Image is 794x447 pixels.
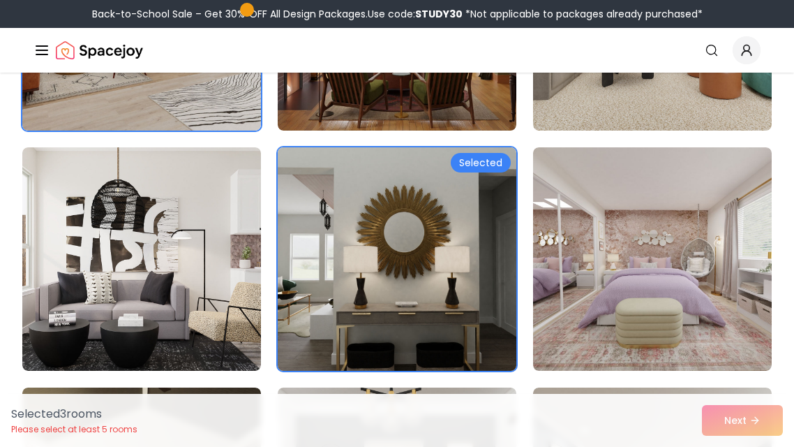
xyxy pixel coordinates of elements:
div: Selected [451,153,511,173]
a: Spacejoy [56,36,143,64]
p: Selected 3 room s [11,406,137,423]
span: *Not applicable to packages already purchased* [463,7,703,21]
nav: Global [33,28,761,73]
img: Spacejoy Logo [56,36,143,64]
b: STUDY30 [415,7,463,21]
img: Room room-20 [271,142,522,376]
div: Back-to-School Sale – Get 30% OFF All Design Packages. [92,7,703,21]
img: Room room-21 [533,147,772,371]
img: Room room-19 [22,147,261,371]
span: Use code: [368,7,463,21]
p: Please select at least 5 rooms [11,424,137,435]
